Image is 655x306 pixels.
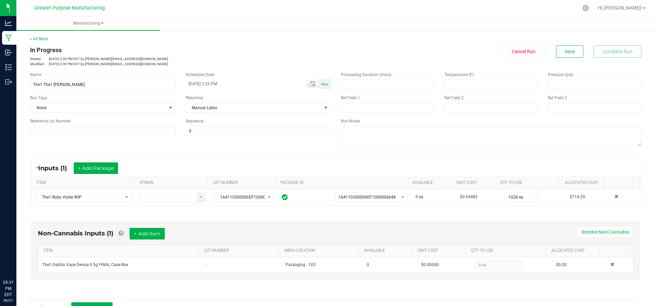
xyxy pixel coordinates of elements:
[30,56,331,61] p: [DATE] 2:30 PM EDT by [PERSON_NAME][EMAIL_ADDRESS][DOMAIN_NAME]
[204,248,276,253] a: LOT NUMBERSortable
[74,162,118,174] button: + Add Package
[130,228,165,239] button: + Add Item
[286,262,316,267] span: Packaging - 103
[30,103,166,113] span: None
[30,37,48,41] a: < All Runs
[418,248,463,253] a: Unit CostSortable
[416,194,418,199] span: 0
[37,180,131,186] a: ITEMSortable
[5,49,12,56] inline-svg: Inbound
[214,192,265,202] span: 1A4110300006EF1000006648
[603,49,632,54] span: Complete Run
[594,45,641,58] button: Complete Run
[548,96,567,100] span: Ref Field 3
[38,164,74,172] span: Inputs (1)
[284,248,356,253] a: AREA/LOCATIONSortable
[565,49,575,54] span: Save
[213,180,272,186] a: LOT NUMBERSortable
[598,5,642,11] span: Hi, [PERSON_NAME]!
[577,226,634,238] button: Receive Non-Cannabis
[34,5,105,11] span: Greater Purpose Manufacturing
[605,248,623,253] a: Sortable
[471,248,543,253] a: QTY TO USESortable
[335,192,407,202] span: NO DATA FOUND
[421,262,439,267] span: $0.00000
[581,5,590,11] div: Manage settings
[306,79,320,88] span: Toggle popup
[186,79,300,88] input: Scheduled Datetime
[3,298,13,303] p: 08/27
[30,56,49,61] span: Started:
[5,78,12,85] inline-svg: Outbound
[30,119,71,123] span: Reference Lot Number
[20,250,28,259] iframe: Resource center unread badge
[30,61,49,67] span: Modified:
[205,262,206,267] span: -
[43,248,196,253] a: ITEMSortable
[118,230,123,237] a: Add Non-Cannabis items that were also consumed in the run (e.g. gloves and packaging); Also add N...
[30,72,41,77] span: Name
[367,262,369,267] span: 0
[456,180,492,186] a: Unit CostSortable
[500,180,556,186] a: QTY TO USESortable
[551,248,597,253] a: Allocated CostSortable
[556,45,583,58] button: Save
[5,20,12,27] inline-svg: Analytics
[5,64,12,71] inline-svg: Inventory
[341,96,360,100] span: Ref Field 1
[30,45,331,55] div: In Progress
[3,279,13,298] p: 05:31 PM EDT
[186,119,203,123] span: Sequence
[460,194,478,199] span: $0.69483
[341,119,360,123] span: Run Notes
[570,194,585,199] span: $714.29
[364,248,410,253] a: AVAILABLESortable
[186,103,322,113] span: Manual Labor
[501,45,546,58] button: Cancel Run
[445,72,474,77] span: Temperature (F)
[419,194,423,199] span: ea
[187,96,203,100] span: Machine
[445,96,464,100] span: Ref Field 2
[609,180,630,186] a: Sortable
[36,192,122,202] span: The1 Ruby Violet WIP
[282,193,288,201] span: In Sync
[5,34,12,41] inline-svg: Manufacturing
[16,20,160,26] span: Manufacturing
[338,195,396,200] span: 1A4110300006EF1000006648
[412,180,448,186] a: AVAILABLESortable
[16,16,160,31] a: Manufacturing
[556,262,567,267] span: $0.00
[30,95,47,101] span: Run Type
[7,251,27,272] iframe: Resource center
[140,180,205,186] a: STRAINSortable
[321,82,329,86] span: Now
[280,180,404,186] a: PACKAGE IDSortable
[341,72,391,77] span: Processing Duration (mins)
[548,72,573,77] span: Pressure (psi)
[186,72,214,77] span: Scheduled Date
[30,61,331,67] p: [DATE] 2:30 PM EDT by [PERSON_NAME][EMAIL_ADDRESS][DOMAIN_NAME]
[42,262,128,267] span: The1 DabGo Vape Device 0.5g FINAL Case Box
[512,49,536,54] span: Cancel Run
[38,230,113,237] span: Non-Cannabis Inputs (1)
[35,192,131,202] span: NO DATA FOUND
[565,180,601,186] a: Allocated CostSortable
